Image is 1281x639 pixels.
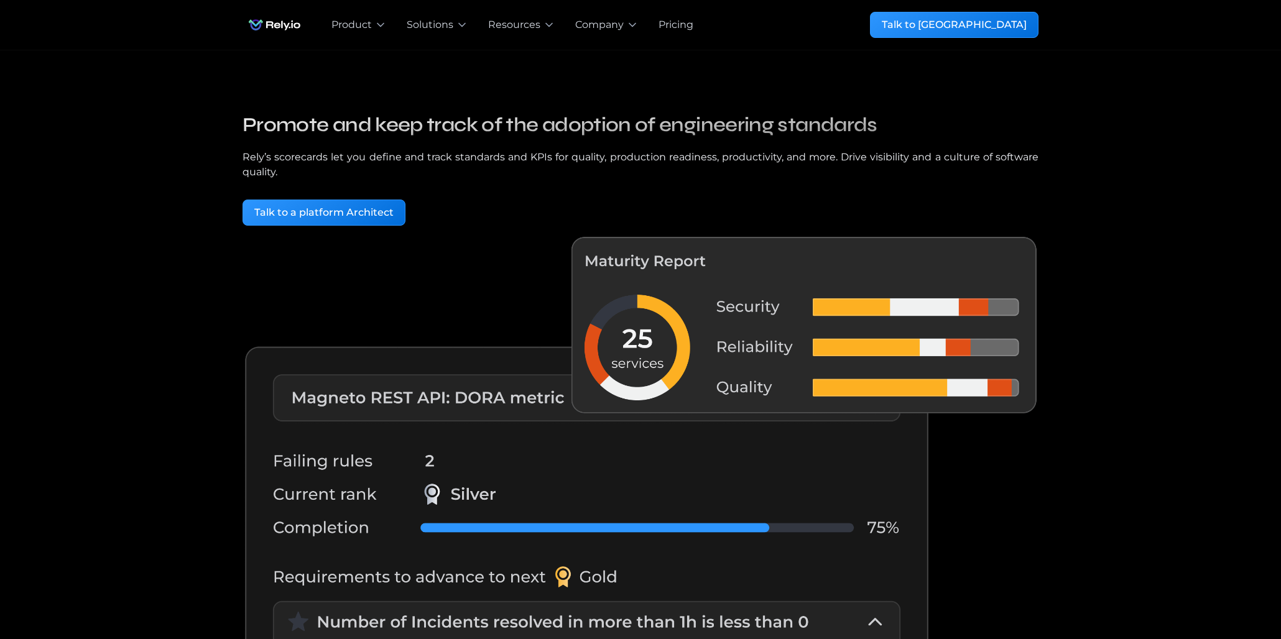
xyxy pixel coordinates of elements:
div: Solutions [407,17,453,32]
a: Pricing [659,17,693,32]
div: Company [575,17,624,32]
p: Rely’s scorecards let you define and track standards and KPIs for quality, production readiness, ... [243,150,1038,180]
div: Talk to [GEOGRAPHIC_DATA] [882,17,1027,32]
a: Talk to [GEOGRAPHIC_DATA] [870,12,1038,38]
h3: Promote and keep track of the adoption of engineering standards [243,110,1038,140]
a: Talk to a platform Architect [243,200,405,226]
img: Rely.io logo [243,12,307,37]
div: Talk to a platform Architect [254,205,394,220]
div: Resources [488,17,540,32]
div: Product [331,17,372,32]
